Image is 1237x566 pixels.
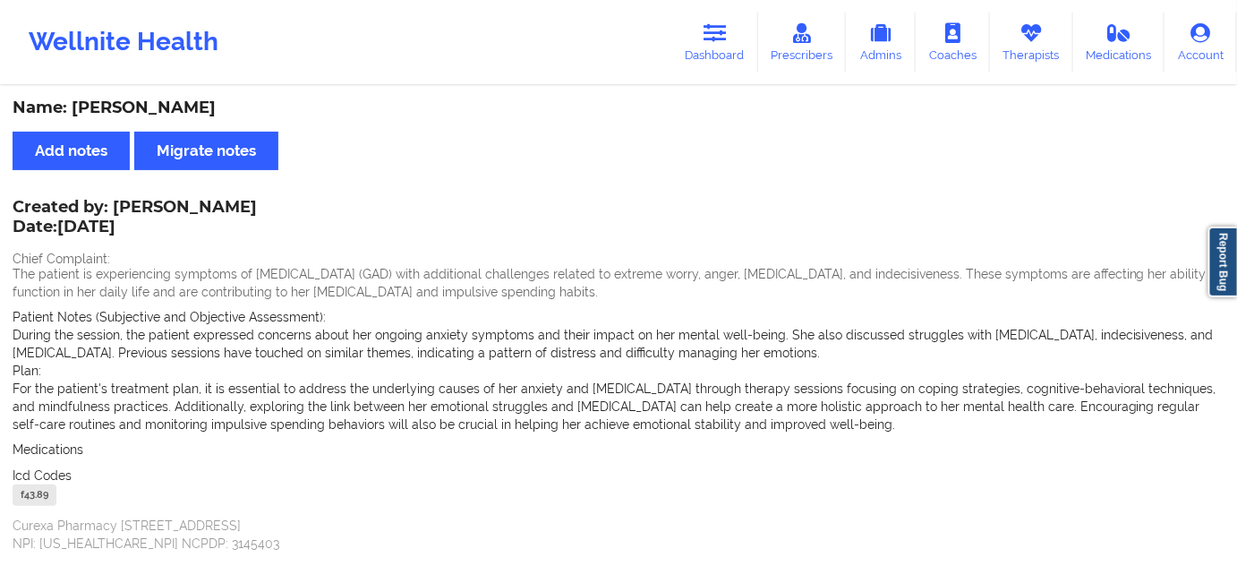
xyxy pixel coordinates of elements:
[13,380,1224,433] p: For the patient's treatment plan, it is essential to address the underlying causes of her anxiety...
[134,132,278,170] button: Migrate notes
[13,442,83,457] span: Medications
[1208,227,1237,297] a: Report Bug
[990,13,1073,72] a: Therapists
[13,98,1224,118] div: Name: [PERSON_NAME]
[916,13,990,72] a: Coaches
[13,216,257,239] p: Date: [DATE]
[672,13,758,72] a: Dashboard
[13,485,56,506] div: f43.89
[13,468,72,483] span: Icd Codes
[758,13,847,72] a: Prescribers
[13,132,130,170] button: Add notes
[13,310,326,324] span: Patient Notes (Subjective and Objective Assessment):
[13,198,257,239] div: Created by: [PERSON_NAME]
[13,326,1224,362] p: During the session, the patient expressed concerns about her ongoing anxiety symptoms and their i...
[13,364,41,378] span: Plan:
[13,517,1224,553] p: Curexa Pharmacy [STREET_ADDRESS] NPI: [US_HEALTHCARE_NPI] NCPDP: 3145403
[13,265,1224,301] p: The patient is experiencing symptoms of [MEDICAL_DATA] (GAD) with additional challenges related t...
[1164,13,1237,72] a: Account
[1073,13,1165,72] a: Medications
[13,252,110,266] span: Chief Complaint:
[846,13,916,72] a: Admins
